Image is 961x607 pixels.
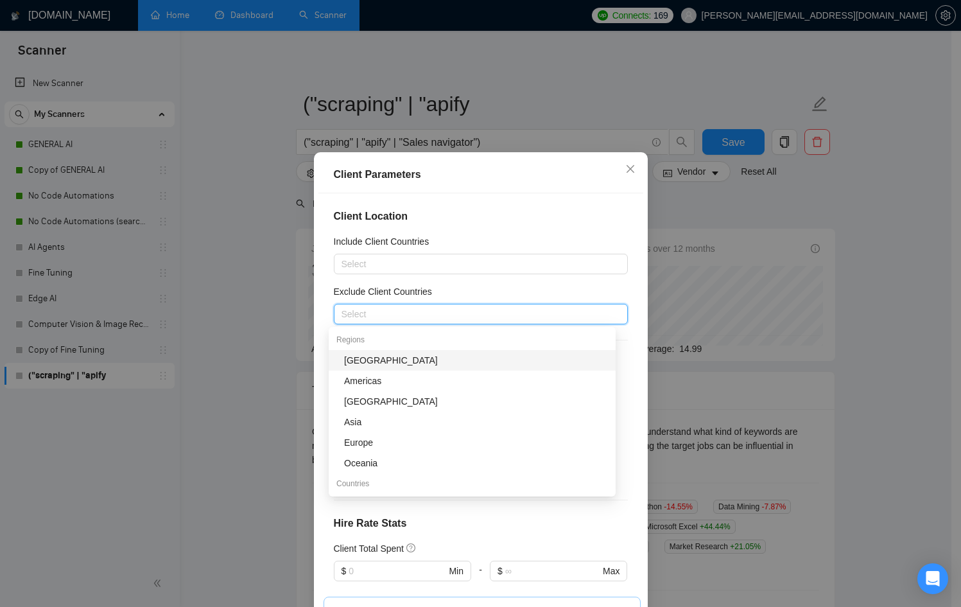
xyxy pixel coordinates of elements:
[334,167,628,182] div: Client Parameters
[917,563,948,594] div: Open Intercom Messenger
[625,164,636,174] span: close
[603,564,619,578] span: Max
[329,432,616,453] div: Europe
[329,412,616,432] div: Asia
[342,564,347,578] span: $
[329,453,616,473] div: Oceania
[344,415,608,429] div: Asia
[344,374,608,388] div: Americas
[344,456,608,470] div: Oceania
[334,541,404,556] h5: Client Total Spent
[449,564,463,578] span: Min
[329,371,616,391] div: Americas
[349,564,446,578] input: 0
[471,561,490,597] div: -
[406,543,417,553] span: question-circle
[329,391,616,412] div: Antarctica
[329,330,616,350] div: Regions
[334,516,628,531] h4: Hire Rate Stats
[329,473,616,494] div: Countries
[334,209,628,224] h4: Client Location
[505,564,600,578] input: ∞
[498,564,503,578] span: $
[344,394,608,409] div: [GEOGRAPHIC_DATA]
[344,353,608,367] div: [GEOGRAPHIC_DATA]
[344,435,608,450] div: Europe
[334,285,432,299] h5: Exclude Client Countries
[334,234,429,249] h5: Include Client Countries
[613,152,648,187] button: Close
[329,350,616,371] div: Africa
